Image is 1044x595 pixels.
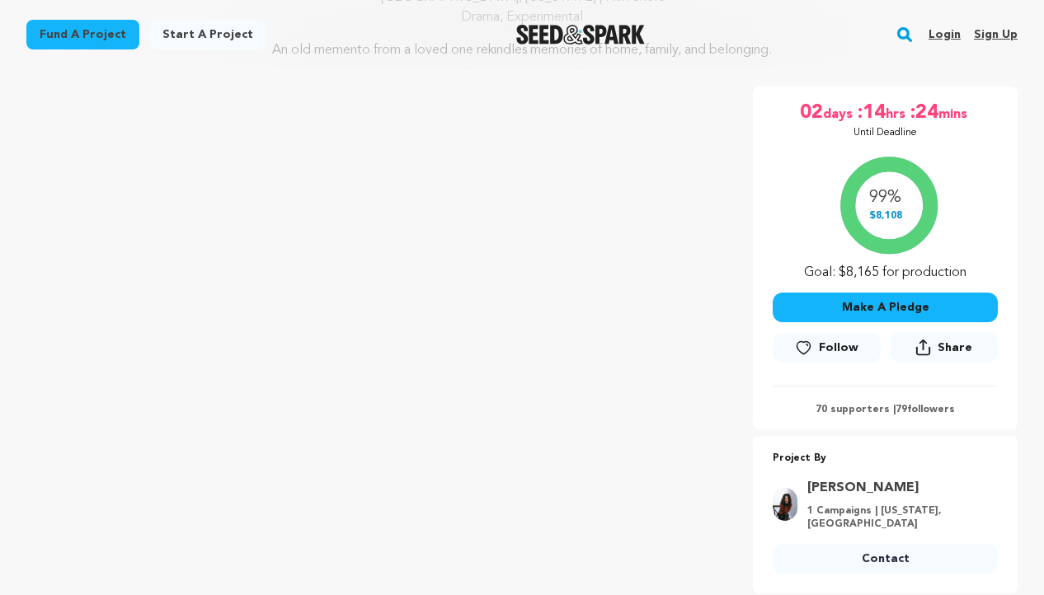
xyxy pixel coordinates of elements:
button: Share [891,332,998,363]
p: Project By [773,449,998,468]
p: Until Deadline [854,126,917,139]
a: Follow [773,333,880,363]
a: Contact [773,544,998,574]
span: hrs [886,100,909,126]
a: Sign up [974,21,1018,48]
span: :14 [856,100,886,126]
span: 02 [800,100,823,126]
span: Share [938,340,972,356]
img: b1966fbf191a51e8.png [773,488,797,521]
span: Follow [819,340,858,356]
span: days [823,100,856,126]
span: 79 [896,405,907,415]
p: 70 supporters | followers [773,403,998,416]
a: Goto Nilufer Lily Kaya profile [807,478,988,498]
button: Make A Pledge [773,293,998,322]
span: Share [891,332,998,369]
a: Fund a project [26,20,139,49]
img: Seed&Spark Logo Dark Mode [516,25,646,45]
a: Start a project [149,20,266,49]
p: 1 Campaigns | [US_STATE], [GEOGRAPHIC_DATA] [807,504,988,531]
span: :24 [909,100,938,126]
span: mins [938,100,971,126]
a: Login [929,21,961,48]
a: Seed&Spark Homepage [516,25,646,45]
